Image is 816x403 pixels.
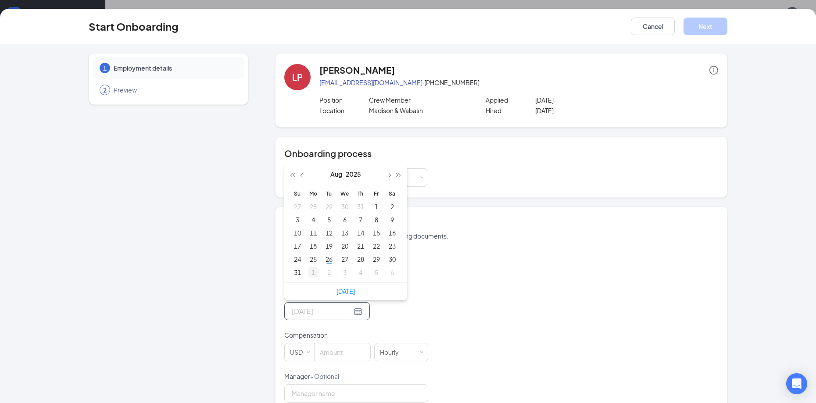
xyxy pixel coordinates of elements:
td: 2025-09-06 [384,266,400,279]
div: 22 [371,241,382,251]
div: 3 [292,214,303,225]
div: 26 [324,254,334,264]
td: 2025-08-02 [384,200,400,213]
p: Madison & Wabash [369,106,469,115]
div: 2 [387,201,397,212]
div: 28 [355,254,366,264]
td: 2025-08-21 [353,239,369,253]
td: 2025-08-31 [290,266,305,279]
td: 2025-08-22 [369,239,384,253]
span: 1 [103,64,107,72]
p: Applied [486,96,536,104]
td: 2025-08-19 [321,239,337,253]
span: 2 [103,86,107,94]
div: 27 [292,201,303,212]
td: 2025-08-05 [321,213,337,226]
p: [DATE] [535,106,635,115]
p: This information is used to create onboarding documents. [284,232,718,240]
td: 2025-07-30 [337,200,353,213]
td: 2025-08-06 [337,213,353,226]
h4: [PERSON_NAME] [319,64,395,76]
p: Compensation [284,331,428,339]
p: Location [319,106,369,115]
td: 2025-08-14 [353,226,369,239]
div: 9 [387,214,397,225]
div: 16 [387,228,397,238]
td: 2025-07-27 [290,200,305,213]
td: 2025-08-18 [305,239,321,253]
button: 2025 [346,165,361,183]
td: 2025-08-26 [321,253,337,266]
div: USD [290,343,309,361]
td: 2025-08-08 [369,213,384,226]
td: 2025-08-30 [384,253,400,266]
th: Fr [369,187,384,200]
td: 2025-07-31 [353,200,369,213]
td: 2025-09-05 [369,266,384,279]
span: Employment details [114,64,236,72]
input: Amount [315,343,370,361]
th: Mo [305,187,321,200]
td: 2025-09-02 [321,266,337,279]
p: [DATE] [535,96,635,104]
div: 27 [340,254,350,264]
th: We [337,187,353,200]
th: Tu [321,187,337,200]
td: 2025-09-03 [337,266,353,279]
button: Cancel [631,18,675,35]
div: 21 [355,241,366,251]
td: 2025-08-28 [353,253,369,266]
td: 2025-09-01 [305,266,321,279]
a: [DATE] [336,287,355,295]
div: 11 [308,228,319,238]
div: 10 [292,228,303,238]
td: 2025-08-07 [353,213,369,226]
span: - Optional [310,372,339,380]
td: 2025-08-15 [369,226,384,239]
div: 17 [292,241,303,251]
p: · [PHONE_NUMBER] [319,78,718,87]
td: 2025-08-16 [384,226,400,239]
div: 28 [308,201,319,212]
div: 7 [355,214,366,225]
input: Manager name [284,384,428,403]
div: 5 [324,214,334,225]
button: Next [684,18,727,35]
td: 2025-08-04 [305,213,321,226]
div: 25 [308,254,319,264]
td: 2025-08-24 [290,253,305,266]
td: 2025-08-12 [321,226,337,239]
td: 2025-08-27 [337,253,353,266]
p: Manager [284,372,428,381]
input: Select date [292,306,352,317]
td: 2025-08-29 [369,253,384,266]
h4: Onboarding process [284,147,718,160]
td: 2025-08-09 [384,213,400,226]
div: 29 [324,201,334,212]
td: 2025-08-23 [384,239,400,253]
div: 4 [355,267,366,278]
button: Aug [330,165,342,183]
div: 15 [371,228,382,238]
span: info-circle [709,66,718,75]
td: 2025-08-13 [337,226,353,239]
th: Th [353,187,369,200]
div: 6 [387,267,397,278]
p: Position [319,96,369,104]
div: Open Intercom Messenger [786,373,807,394]
h3: Start Onboarding [89,19,179,34]
td: 2025-08-20 [337,239,353,253]
div: 20 [340,241,350,251]
td: 2025-08-17 [290,239,305,253]
p: Crew Member [369,96,469,104]
div: 29 [371,254,382,264]
td: 2025-08-01 [369,200,384,213]
td: 2025-07-29 [321,200,337,213]
div: LP [292,71,303,83]
td: 2025-08-25 [305,253,321,266]
div: 5 [371,267,382,278]
div: 30 [340,201,350,212]
td: 2025-07-28 [305,200,321,213]
p: Hired [486,106,536,115]
td: 2025-08-11 [305,226,321,239]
